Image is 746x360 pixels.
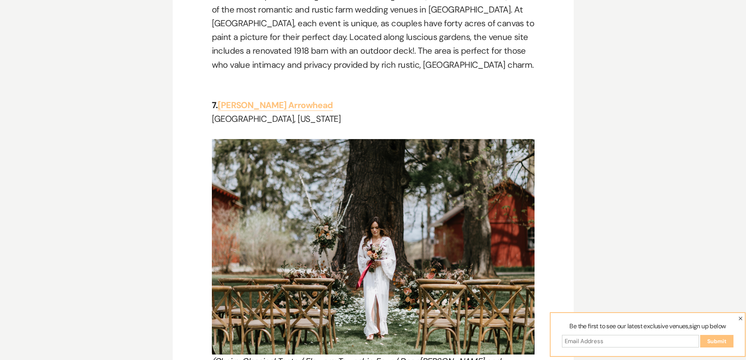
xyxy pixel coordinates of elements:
[212,85,535,126] p: [GEOGRAPHIC_DATA], [US_STATE]
[700,335,733,347] input: Submit
[689,322,726,330] span: sign up below
[212,139,535,355] img: Herman Melville's Arrowhead
[562,335,699,347] input: Email Address
[212,99,333,111] strong: 7.
[218,99,332,111] a: [PERSON_NAME] Arrowhead
[555,322,740,335] label: Be the first to see our latest exclusive venues,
